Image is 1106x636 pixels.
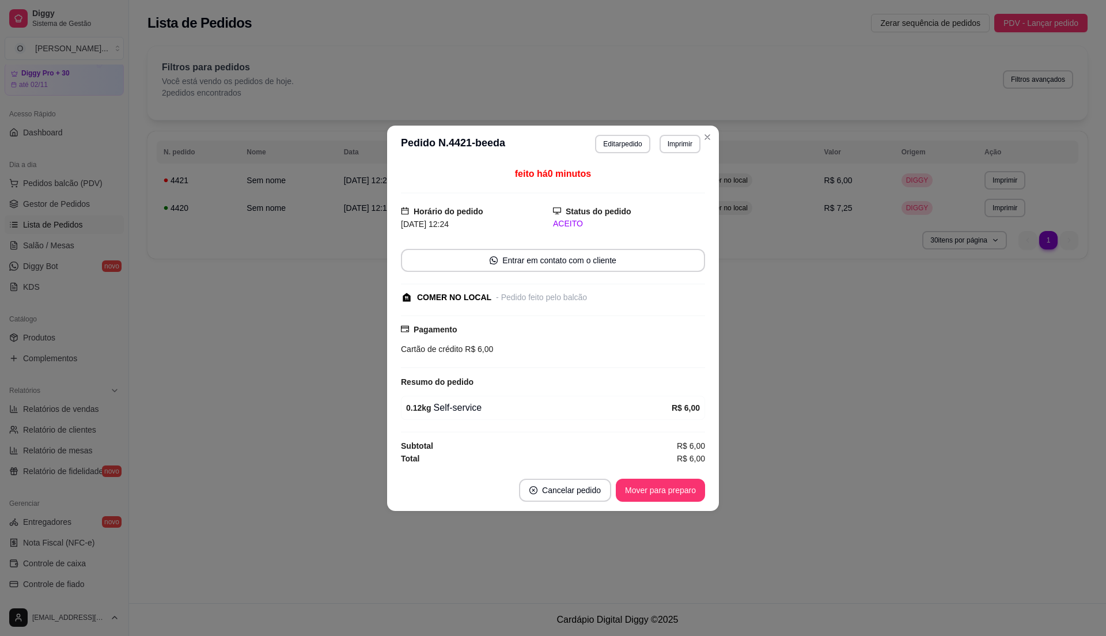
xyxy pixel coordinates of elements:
[401,441,433,450] strong: Subtotal
[414,207,483,216] strong: Horário do pedido
[401,207,409,215] span: calendar
[406,403,431,412] strong: 0.12 kg
[566,207,631,216] strong: Status do pedido
[401,325,409,333] span: credit-card
[616,479,705,502] button: Mover para preparo
[417,291,491,304] div: COMER NO LOCAL
[463,344,493,354] span: R$ 6,00
[401,219,449,229] span: [DATE] 12:24
[529,486,537,494] span: close-circle
[401,135,505,153] h3: Pedido N. 4421-beeda
[406,401,672,415] div: Self-service
[401,377,474,387] strong: Resumo do pedido
[677,440,705,452] span: R$ 6,00
[496,291,587,304] div: - Pedido feito pelo balcão
[660,135,700,153] button: Imprimir
[519,479,611,502] button: close-circleCancelar pedido
[553,218,705,230] div: ACEITO
[515,169,591,179] span: feito há 0 minutos
[490,256,498,264] span: whats-app
[401,454,419,463] strong: Total
[553,207,561,215] span: desktop
[401,249,705,272] button: whats-appEntrar em contato com o cliente
[595,135,650,153] button: Editarpedido
[698,128,717,146] button: Close
[414,325,457,334] strong: Pagamento
[677,452,705,465] span: R$ 6,00
[672,403,700,412] strong: R$ 6,00
[401,344,463,354] span: Cartão de crédito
